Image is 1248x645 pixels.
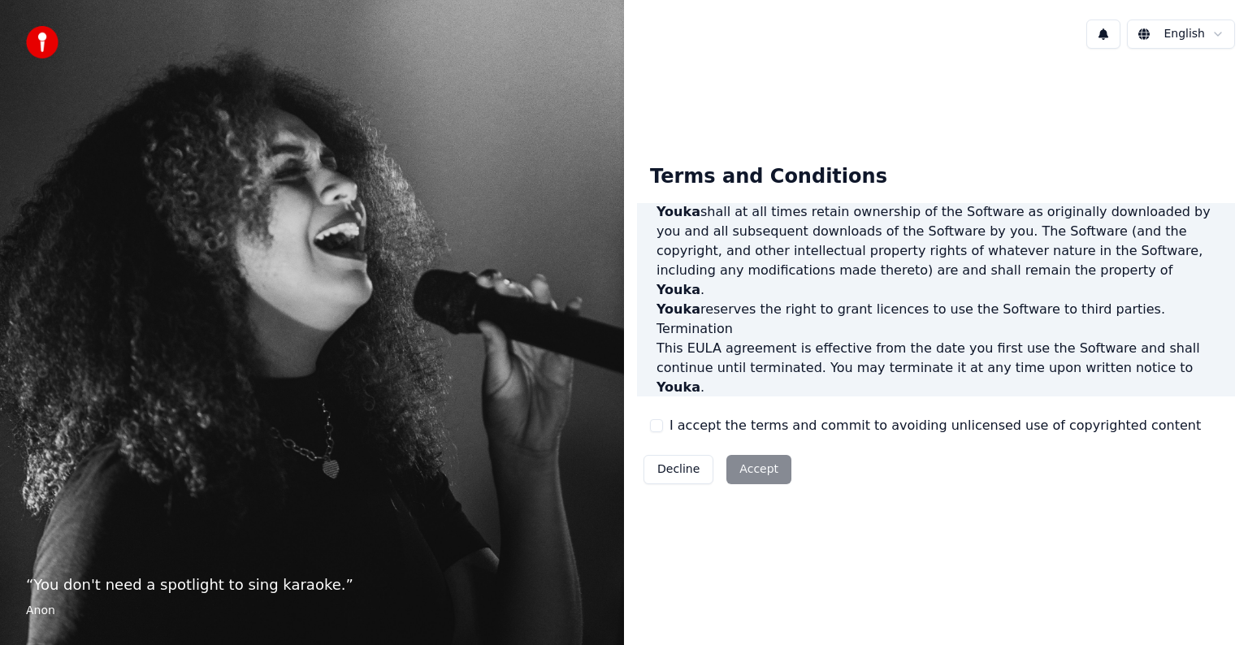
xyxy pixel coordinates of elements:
[656,202,1215,300] p: shall at all times retain ownership of the Software as originally downloaded by you and all subse...
[656,301,700,317] span: Youka
[637,151,900,203] div: Terms and Conditions
[669,416,1201,435] label: I accept the terms and commit to avoiding unlicensed use of copyrighted content
[656,282,700,297] span: Youka
[26,26,58,58] img: youka
[656,339,1215,397] p: This EULA agreement is effective from the date you first use the Software and shall continue unti...
[656,379,700,395] span: Youka
[656,300,1215,319] p: reserves the right to grant licences to use the Software to third parties.
[26,603,598,619] footer: Anon
[656,204,700,219] span: Youka
[26,574,598,596] p: “ You don't need a spotlight to sing karaoke. ”
[643,455,713,484] button: Decline
[656,319,1215,339] h3: Termination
